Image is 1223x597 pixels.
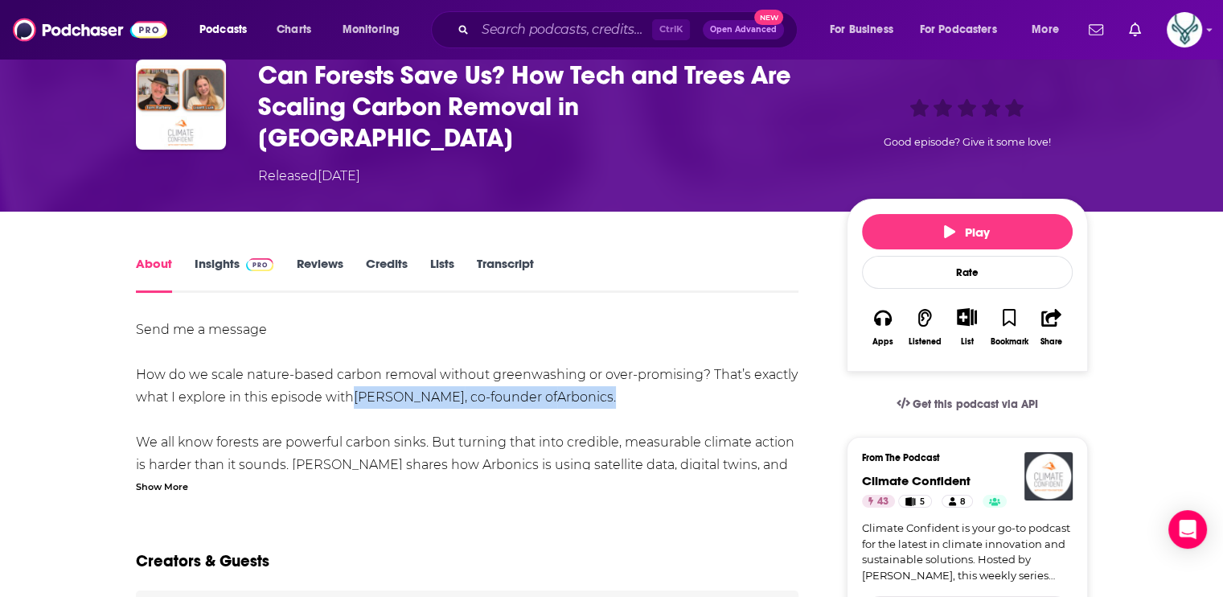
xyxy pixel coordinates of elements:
button: Show More Button [950,308,983,326]
span: 5 [920,494,925,510]
button: Apps [862,298,904,356]
a: InsightsPodchaser Pro [195,256,274,293]
button: open menu [188,17,268,43]
a: Show notifications dropdown [1082,16,1110,43]
a: 43 [862,495,895,508]
span: Podcasts [199,19,247,41]
a: Climate Confident [862,473,971,488]
a: 5 [898,495,931,508]
a: Arbonics [557,389,614,405]
h1: Can Forests Save Us? How Tech and Trees Are Scaling Carbon Removal in Europe [258,60,821,154]
a: Charts [266,17,321,43]
div: Show More ButtonList [946,298,987,356]
div: Search podcasts, credits, & more... [446,11,813,48]
a: Lists [429,256,453,293]
span: Play [944,224,990,240]
span: 43 [877,494,889,510]
span: Open Advanced [710,26,777,34]
a: Get this podcast via API [884,385,1051,424]
div: Bookmark [990,337,1028,347]
button: Show profile menu [1167,12,1202,47]
h3: From The Podcast [862,452,1060,463]
div: Apps [872,337,893,347]
img: Podchaser - Follow, Share and Rate Podcasts [13,14,167,45]
button: Play [862,214,1073,249]
span: For Business [830,19,893,41]
a: Climate Confident is your go-to podcast for the latest in climate innovation and sustainable solu... [862,521,1073,583]
span: For Podcasters [920,19,997,41]
span: Logged in as sablestrategy [1167,12,1202,47]
button: open menu [819,17,913,43]
button: Share [1030,298,1072,356]
h2: Creators & Guests [136,551,269,571]
a: Show notifications dropdown [1122,16,1147,43]
button: open menu [909,17,1020,43]
input: Search podcasts, credits, & more... [475,17,652,43]
img: Climate Confident [1024,452,1073,500]
div: Listened [909,337,942,347]
span: Charts [277,19,311,41]
button: open menu [331,17,421,43]
img: Podchaser Pro [246,258,274,271]
a: Credits [365,256,407,293]
span: More [1032,19,1059,41]
a: Send me a message [136,322,267,337]
a: 8 [942,495,973,508]
a: Transcript [476,256,533,293]
a: Reviews [296,256,343,293]
span: 8 [960,494,966,510]
div: List [961,336,974,347]
div: Share [1040,337,1062,347]
div: Open Intercom Messenger [1168,510,1207,549]
button: open menu [1020,17,1079,43]
a: [PERSON_NAME] [354,389,465,405]
span: Get this podcast via API [913,397,1037,411]
div: Released [DATE] [258,167,360,186]
span: New [754,10,783,25]
button: Open AdvancedNew [703,20,784,39]
span: Good episode? Give it some love! [884,136,1051,148]
a: About [136,256,172,293]
img: Can Forests Save Us? How Tech and Trees Are Scaling Carbon Removal in Europe [136,60,226,150]
span: Ctrl K [652,19,690,40]
button: Bookmark [988,298,1030,356]
button: Listened [904,298,946,356]
img: User Profile [1167,12,1202,47]
div: Rate [862,256,1073,289]
span: Monitoring [343,19,400,41]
